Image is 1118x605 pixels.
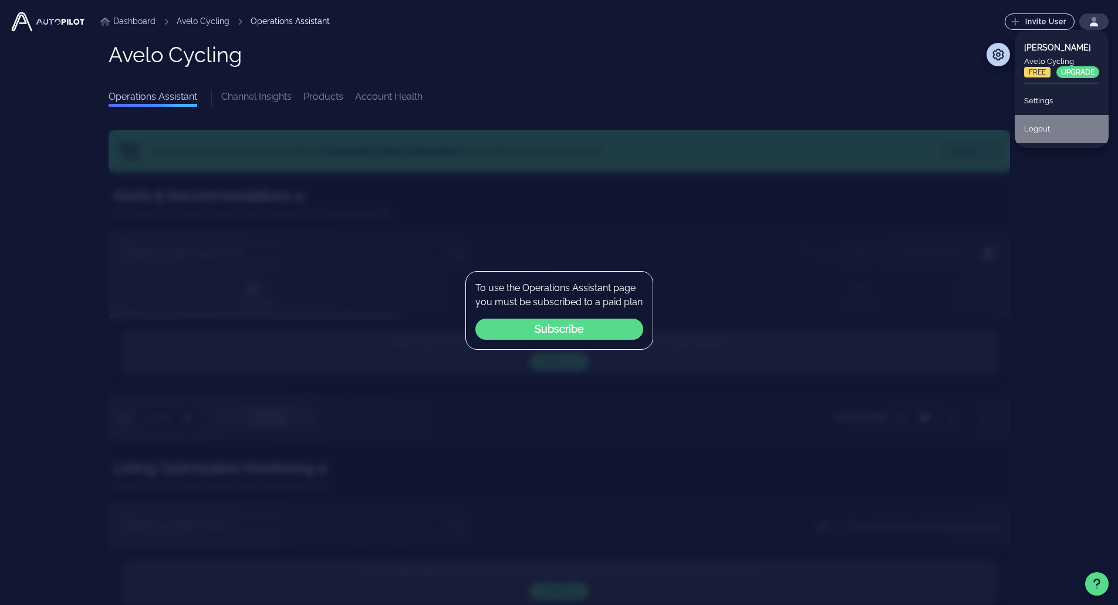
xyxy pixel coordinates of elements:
[1024,67,1051,77] span: FREE
[177,15,229,28] a: Avelo Cycling
[1013,17,1067,26] span: Invite User
[475,319,643,340] button: Subscribe
[1024,88,1099,114] div: Settings
[303,90,343,107] a: Products
[355,90,423,107] a: Account Health
[1085,572,1109,596] button: Support
[1024,57,1074,66] span: Avelo Cycling
[221,90,292,107] a: Channel Insights
[1024,116,1099,142] div: Logout
[475,281,643,309] p: To use the Operations Assistant page you must be subscribed to a paid plan
[9,10,86,33] img: Autopilot
[109,43,242,66] h1: Avelo Cycling
[1056,66,1099,78] button: UPGRADE
[109,90,197,107] a: Operations Assistant
[1005,13,1075,30] button: Invite User
[251,15,330,28] div: Operations Assistant
[1024,42,1099,53] div: [PERSON_NAME]
[100,15,156,28] a: Dashboard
